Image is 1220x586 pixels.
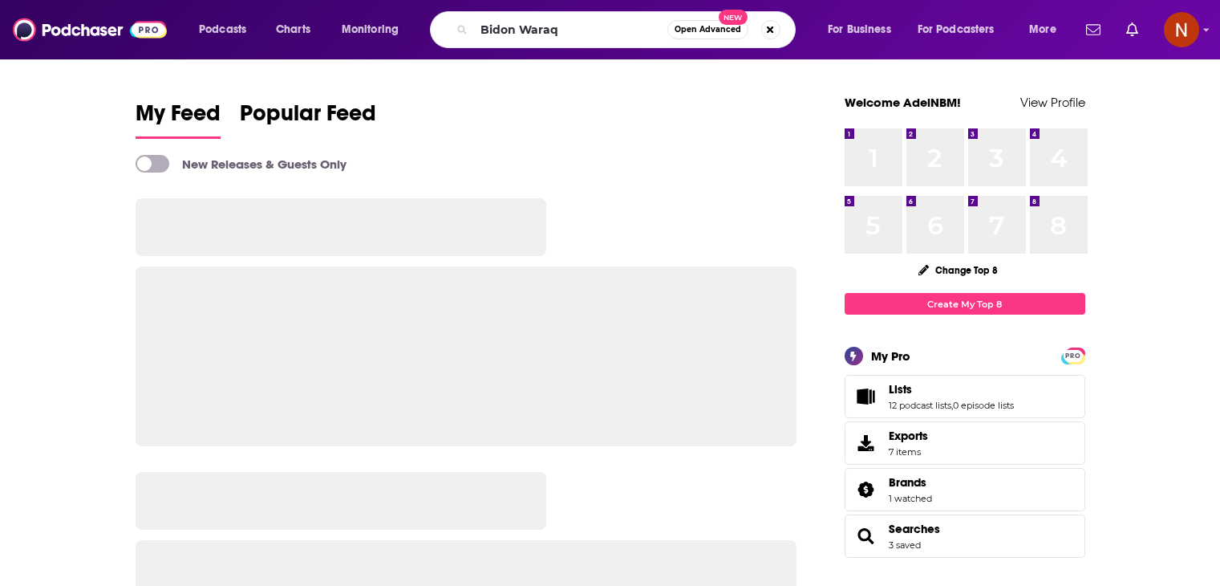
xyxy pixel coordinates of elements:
[889,493,932,504] a: 1 watched
[951,400,953,411] span: ,
[845,421,1085,465] a: Exports
[889,400,951,411] a: 12 podcast lists
[240,100,376,136] span: Popular Feed
[1064,349,1083,361] a: PRO
[850,385,882,408] a: Lists
[1080,16,1107,43] a: Show notifications dropdown
[1164,12,1199,47] span: Logged in as AdelNBM
[445,11,811,48] div: Search podcasts, credits, & more...
[1164,12,1199,47] img: User Profile
[953,400,1014,411] a: 0 episode lists
[828,18,891,41] span: For Business
[240,100,376,139] a: Popular Feed
[850,478,882,501] a: Brands
[845,375,1085,418] span: Lists
[136,155,347,173] a: New Releases & Guests Only
[1018,17,1076,43] button: open menu
[474,17,667,43] input: Search podcasts, credits, & more...
[675,26,741,34] span: Open Advanced
[889,475,926,490] span: Brands
[667,20,748,39] button: Open AdvancedNew
[907,17,1018,43] button: open menu
[136,100,221,139] a: My Feed
[136,100,221,136] span: My Feed
[889,446,928,458] span: 7 items
[889,429,928,443] span: Exports
[889,522,940,536] a: Searches
[1029,18,1056,41] span: More
[845,95,961,110] a: Welcome AdelNBM!
[845,468,1085,511] span: Brands
[1120,16,1145,43] a: Show notifications dropdown
[817,17,911,43] button: open menu
[845,515,1085,558] span: Searches
[889,382,1014,397] a: Lists
[889,382,912,397] span: Lists
[265,17,320,43] a: Charts
[13,14,167,45] img: Podchaser - Follow, Share and Rate Podcasts
[918,18,995,41] span: For Podcasters
[199,18,246,41] span: Podcasts
[871,348,910,364] div: My Pro
[330,17,420,43] button: open menu
[850,432,882,454] span: Exports
[342,18,399,41] span: Monitoring
[719,10,748,25] span: New
[889,539,921,551] a: 3 saved
[909,260,1008,280] button: Change Top 8
[1164,12,1199,47] button: Show profile menu
[1064,350,1083,362] span: PRO
[1020,95,1085,110] a: View Profile
[188,17,267,43] button: open menu
[850,525,882,547] a: Searches
[845,293,1085,315] a: Create My Top 8
[276,18,310,41] span: Charts
[889,475,932,490] a: Brands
